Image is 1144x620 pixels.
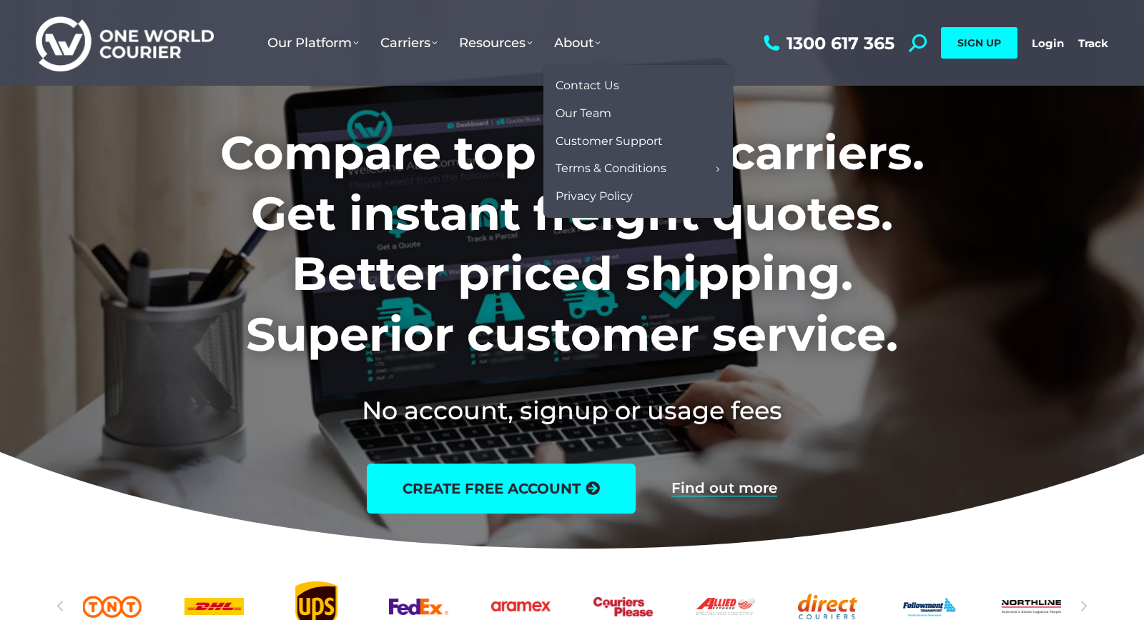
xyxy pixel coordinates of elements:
[671,481,777,496] a: Find out more
[1032,36,1064,50] a: Login
[556,189,633,204] span: Privacy Policy
[551,183,726,211] a: Privacy Policy
[551,100,726,128] a: Our Team
[941,27,1017,59] a: SIGN UP
[367,464,636,514] a: create free account
[448,21,543,65] a: Resources
[257,21,370,65] a: Our Platform
[36,14,214,72] img: One World Courier
[126,123,1019,364] h1: Compare top freight carriers. Get instant freight quotes. Better priced shipping. Superior custom...
[370,21,448,65] a: Carriers
[1078,36,1108,50] a: Track
[551,72,726,100] a: Contact Us
[267,35,359,51] span: Our Platform
[551,128,726,156] a: Customer Support
[957,36,1001,49] span: SIGN UP
[760,34,894,52] a: 1300 617 365
[380,35,438,51] span: Carriers
[556,106,611,121] span: Our Team
[551,155,726,183] a: Terms & Conditions
[459,35,533,51] span: Resources
[554,35,601,51] span: About
[556,134,663,149] span: Customer Support
[126,393,1019,428] h2: No account, signup or usage fees
[556,161,666,176] span: Terms & Conditions
[543,21,611,65] a: About
[556,79,619,94] span: Contact Us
